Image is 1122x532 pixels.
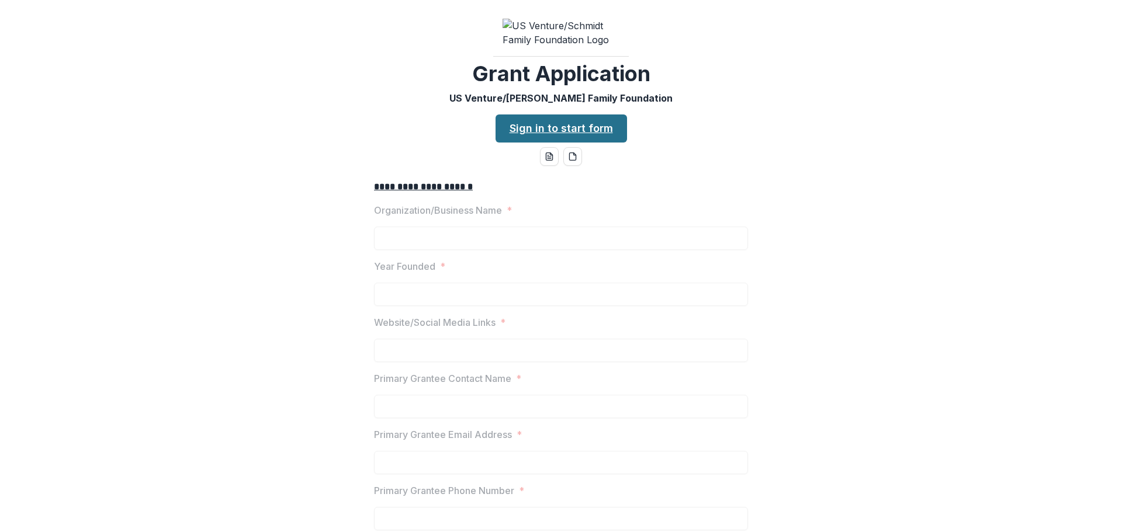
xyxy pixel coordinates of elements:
[374,427,512,441] p: Primary Grantee Email Address
[374,371,511,385] p: Primary Grantee Contact Name
[503,19,619,47] img: US Venture/Schmidt Family Foundation Logo
[472,61,650,86] h2: Grant Application
[496,114,627,142] a: Sign in to start form
[374,484,514,498] p: Primary Grantee Phone Number
[374,315,496,329] p: Website/Social Media Links
[374,259,435,273] p: Year Founded
[449,91,673,105] p: US Venture/[PERSON_NAME] Family Foundation
[563,147,582,166] button: pdf-download
[374,203,502,217] p: Organization/Business Name
[540,147,559,166] button: word-download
